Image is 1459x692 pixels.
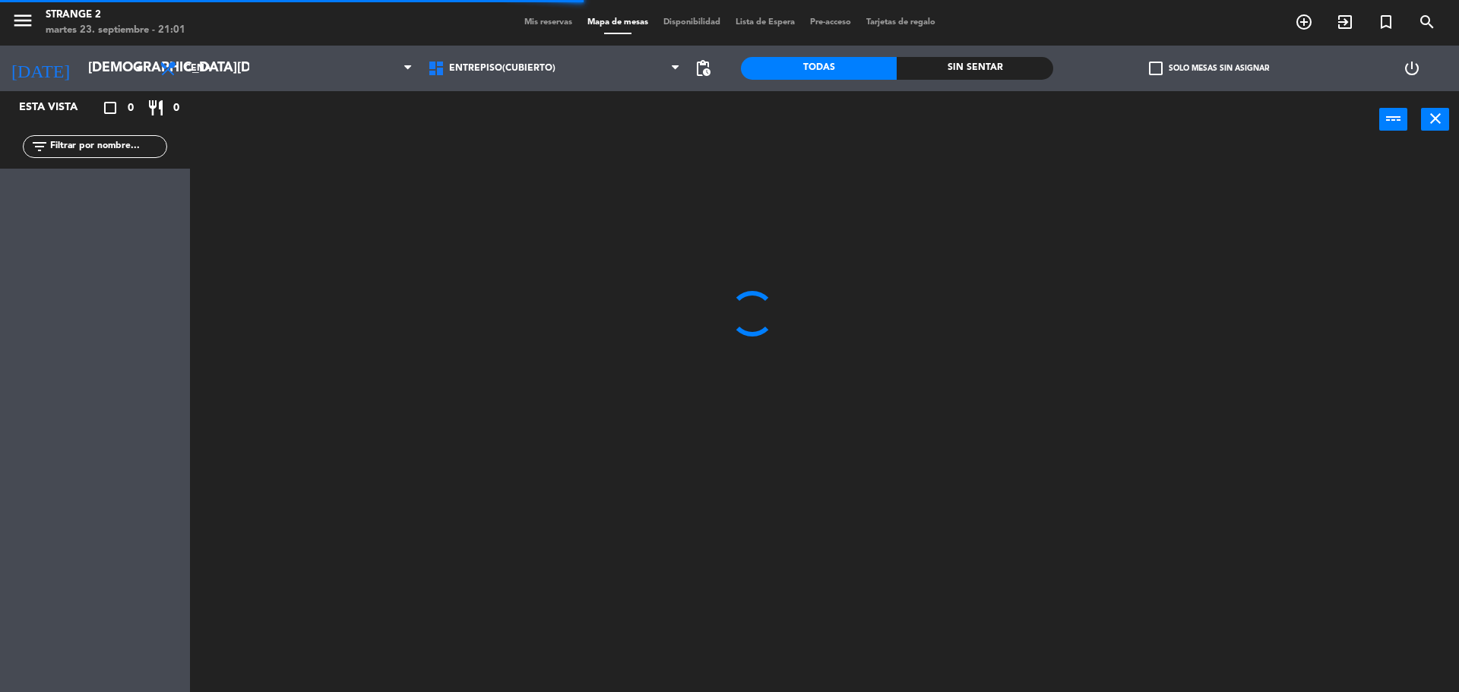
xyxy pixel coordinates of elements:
span: 0 [128,100,134,117]
i: close [1426,109,1445,128]
i: crop_square [101,99,119,117]
input: Filtrar por nombre... [49,138,166,155]
span: Entrepiso(Cubierto) [449,63,555,74]
label: Solo mesas sin asignar [1149,62,1269,75]
i: search [1418,13,1436,31]
i: add_circle_outline [1295,13,1313,31]
div: martes 23. septiembre - 21:01 [46,23,185,38]
i: exit_to_app [1336,13,1354,31]
i: filter_list [30,137,49,156]
i: power_input [1385,109,1403,128]
span: Mapa de mesas [580,18,656,27]
div: Todas [741,57,897,80]
span: pending_actions [694,59,712,77]
span: check_box_outline_blank [1149,62,1163,75]
span: Disponibilidad [656,18,728,27]
div: Esta vista [8,99,109,117]
span: Pre-acceso [802,18,859,27]
button: close [1421,108,1449,131]
div: Sin sentar [897,57,1052,80]
div: Strange 2 [46,8,185,23]
span: Mis reservas [517,18,580,27]
span: Cena [185,63,211,74]
i: power_settings_new [1403,59,1421,77]
span: 0 [173,100,179,117]
span: Lista de Espera [728,18,802,27]
button: menu [11,9,34,37]
i: menu [11,9,34,32]
i: turned_in_not [1377,13,1395,31]
i: arrow_drop_down [130,59,148,77]
i: restaurant [147,99,165,117]
span: Tarjetas de regalo [859,18,943,27]
button: power_input [1379,108,1407,131]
